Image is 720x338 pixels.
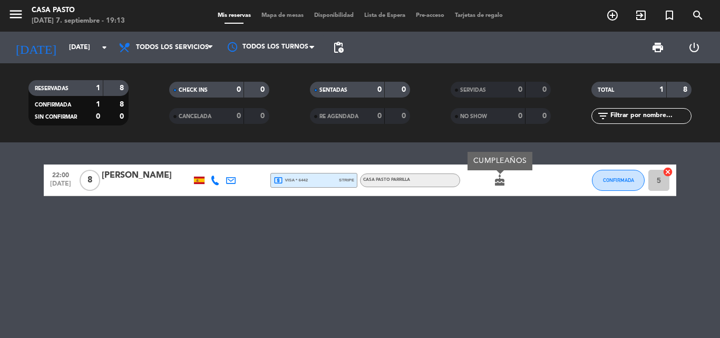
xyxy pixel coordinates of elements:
input: Filtrar por nombre... [609,110,691,122]
span: stripe [339,177,354,184]
strong: 0 [260,86,267,93]
strong: 0 [377,112,382,120]
span: SIN CONFIRMAR [35,114,77,120]
span: [DATE] [47,180,74,192]
span: RE AGENDADA [319,114,358,119]
i: search [692,9,704,22]
strong: 0 [260,112,267,120]
button: CONFIRMADA [592,170,645,191]
span: CASA PASTO PARRILLA [363,178,410,182]
span: TOTAL [598,88,614,93]
strong: 1 [659,86,664,93]
span: NO SHOW [460,114,487,119]
i: local_atm [274,176,283,185]
span: visa * 6442 [274,176,308,185]
span: 8 [80,170,100,191]
strong: 8 [683,86,689,93]
strong: 0 [96,113,100,120]
strong: 0 [120,113,126,120]
i: add_circle_outline [606,9,619,22]
span: Disponibilidad [309,13,359,18]
span: RESERVADAS [35,86,69,91]
i: filter_list [597,110,609,122]
span: Mis reservas [212,13,256,18]
strong: 0 [377,86,382,93]
i: cancel [663,167,673,177]
span: Pre-acceso [411,13,450,18]
button: menu [8,6,24,26]
strong: 8 [120,101,126,108]
strong: 0 [237,86,241,93]
span: 22:00 [47,168,74,180]
span: CANCELADA [179,114,211,119]
span: CONFIRMADA [35,102,71,108]
span: Lista de Espera [359,13,411,18]
strong: 0 [542,86,549,93]
strong: 1 [96,84,100,92]
i: [DATE] [8,36,64,59]
span: CONFIRMADA [603,177,634,183]
span: SENTADAS [319,88,347,93]
strong: 8 [120,84,126,92]
strong: 0 [402,112,408,120]
strong: 0 [542,112,549,120]
strong: 0 [402,86,408,93]
i: cake [493,174,506,187]
strong: 0 [518,112,522,120]
span: print [651,41,664,54]
div: [DATE] 7. septiembre - 19:13 [32,16,125,26]
div: Casa Pasto [32,5,125,16]
i: power_settings_new [688,41,700,54]
div: LOG OUT [676,32,712,63]
span: Todos los servicios [136,44,209,51]
i: arrow_drop_down [98,41,111,54]
strong: 0 [518,86,522,93]
span: SERVIDAS [460,88,486,93]
span: Mapa de mesas [256,13,309,18]
i: menu [8,6,24,22]
span: pending_actions [332,41,345,54]
div: CUMPLEAÑOS [468,152,532,170]
strong: 1 [96,101,100,108]
span: CHECK INS [179,88,208,93]
span: Tarjetas de regalo [450,13,508,18]
strong: 0 [237,112,241,120]
i: turned_in_not [663,9,676,22]
i: exit_to_app [635,9,647,22]
div: [PERSON_NAME] [102,169,191,182]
